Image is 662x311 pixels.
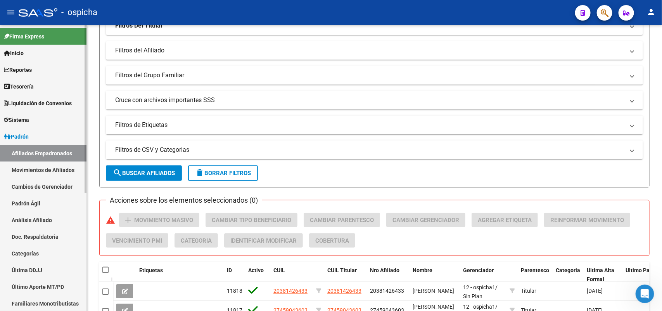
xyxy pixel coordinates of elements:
[367,262,410,288] datatable-header-cell: Nro Afiliado
[646,7,656,17] mat-icon: person
[460,262,506,288] datatable-header-cell: Gerenciador
[106,91,643,109] mat-expansion-panel-header: Cruce con archivos importantes SSS
[195,168,204,177] mat-icon: delete
[227,267,232,273] span: ID
[327,288,361,294] span: 20381426433
[61,4,97,21] span: - ospicha
[310,217,374,224] span: Cambiar Parentesco
[106,16,643,35] mat-expansion-panel-header: Filtros Del Titular
[113,168,122,177] mat-icon: search
[544,213,630,227] button: Reinformar Movimiento
[106,215,115,225] mat-icon: warning
[587,267,614,282] span: Ultima Alta Formal
[224,233,303,248] button: Identificar Modificar
[4,132,29,141] span: Padrón
[113,170,175,177] span: Buscar Afiliados
[4,99,72,108] span: Liquidación de Convenios
[463,284,495,290] span: 12 - ospicha1
[115,121,624,129] mat-panel-title: Filtros de Etiquetas
[413,288,454,294] span: [PERSON_NAME]
[115,71,624,80] mat-panel-title: Filtros del Grupo Familiar
[273,288,308,294] span: 20381426433
[139,267,163,273] span: Etiquetas
[413,267,432,273] span: Nombre
[587,287,619,295] div: [DATE]
[556,267,580,273] span: Categoria
[478,217,532,224] span: Agregar Etiqueta
[245,262,270,288] datatable-header-cell: Activo
[181,237,212,244] span: Categoria
[518,262,553,288] datatable-header-cell: Parentesco
[6,7,16,17] mat-icon: menu
[386,213,465,227] button: Cambiar Gerenciador
[106,66,643,85] mat-expansion-panel-header: Filtros del Grupo Familiar
[112,237,162,244] span: Vencimiento PMI
[195,170,251,177] span: Borrar Filtros
[636,285,654,303] iframe: Intercom live chat
[521,267,549,273] span: Parentesco
[136,262,224,288] datatable-header-cell: Etiquetas
[227,288,242,294] span: 11818
[370,288,404,294] span: 20381426433
[188,165,258,181] button: Borrar Filtros
[175,233,218,248] button: Categoria
[106,141,643,159] mat-expansion-panel-header: Filtros de CSV y Categorias
[119,213,199,227] button: Movimiento Masivo
[115,96,624,104] mat-panel-title: Cruce con archivos importantes SSS
[392,217,459,224] span: Cambiar Gerenciador
[115,21,163,30] strong: Filtros Del Titular
[106,233,168,248] button: Vencimiento PMI
[4,116,29,124] span: Sistema
[4,49,24,57] span: Inicio
[106,165,182,181] button: Buscar Afiliados
[115,146,624,154] mat-panel-title: Filtros de CSV y Categorias
[521,288,536,294] span: Titular
[327,267,357,273] span: CUIL Titular
[4,32,44,41] span: Firma Express
[106,116,643,134] mat-expansion-panel-header: Filtros de Etiquetas
[206,213,297,227] button: Cambiar Tipo Beneficiario
[123,215,133,225] mat-icon: add
[324,262,367,288] datatable-header-cell: CUIL Titular
[304,213,380,227] button: Cambiar Parentesco
[463,267,494,273] span: Gerenciador
[410,262,460,288] datatable-header-cell: Nombre
[230,237,297,244] span: Identificar Modificar
[4,82,34,91] span: Tesorería
[4,66,32,74] span: Reportes
[248,267,264,273] span: Activo
[584,262,622,288] datatable-header-cell: Ultima Alta Formal
[550,217,624,224] span: Reinformar Movimiento
[463,304,495,310] span: 12 - ospicha1
[115,46,624,55] mat-panel-title: Filtros del Afiliado
[224,262,245,288] datatable-header-cell: ID
[315,237,349,244] span: Cobertura
[212,217,291,224] span: Cambiar Tipo Beneficiario
[472,213,538,227] button: Agregar Etiqueta
[273,267,285,273] span: CUIL
[309,233,355,248] button: Cobertura
[134,217,193,224] span: Movimiento Masivo
[106,41,643,60] mat-expansion-panel-header: Filtros del Afiliado
[553,262,584,288] datatable-header-cell: Categoria
[270,262,313,288] datatable-header-cell: CUIL
[106,195,262,206] h3: Acciones sobre los elementos seleccionados (0)
[370,267,399,273] span: Nro Afiliado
